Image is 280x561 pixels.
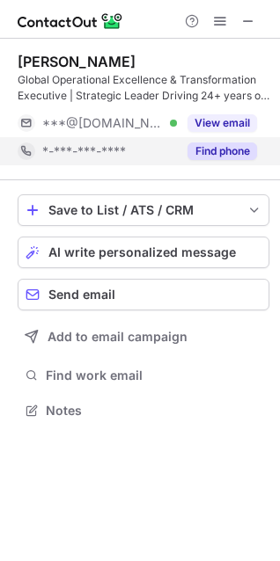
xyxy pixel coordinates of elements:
[188,114,257,132] button: Reveal Button
[18,72,269,104] div: Global Operational Excellence & Transformation Executive | Strategic Leader Driving 24+ years of ...
[48,245,236,259] span: AI write personalized message
[46,403,262,419] span: Notes
[18,194,269,226] button: save-profile-one-click
[18,363,269,388] button: Find work email
[46,368,262,383] span: Find work email
[42,115,164,131] span: ***@[DOMAIN_NAME]
[18,53,136,70] div: [PERSON_NAME]
[18,321,269,353] button: Add to email campaign
[18,237,269,268] button: AI write personalized message
[18,11,123,32] img: ContactOut v5.3.10
[48,330,188,344] span: Add to email campaign
[48,203,239,217] div: Save to List / ATS / CRM
[188,142,257,160] button: Reveal Button
[48,288,115,302] span: Send email
[18,398,269,423] button: Notes
[18,279,269,310] button: Send email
